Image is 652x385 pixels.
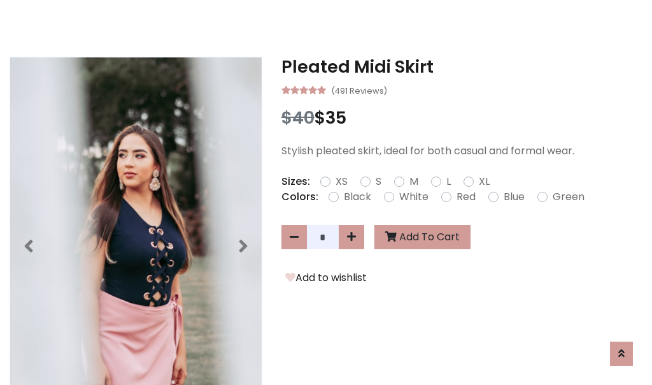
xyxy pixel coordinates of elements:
[281,143,642,159] p: Stylish pleated skirt, ideal for both casual and formal wear.
[376,174,381,189] label: S
[281,174,310,189] p: Sizes:
[325,106,346,129] span: 35
[281,57,642,77] h3: Pleated Midi Skirt
[281,270,371,286] button: Add to wishlist
[281,108,642,128] h3: $
[446,174,451,189] label: L
[479,174,490,189] label: XL
[457,189,476,205] label: Red
[281,189,318,205] p: Colors:
[409,174,418,189] label: M
[374,225,471,249] button: Add To Cart
[331,82,387,98] small: (491 Reviews)
[336,174,348,189] label: XS
[399,189,429,205] label: White
[344,189,371,205] label: Black
[281,106,315,129] span: $40
[504,189,525,205] label: Blue
[553,189,585,205] label: Green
